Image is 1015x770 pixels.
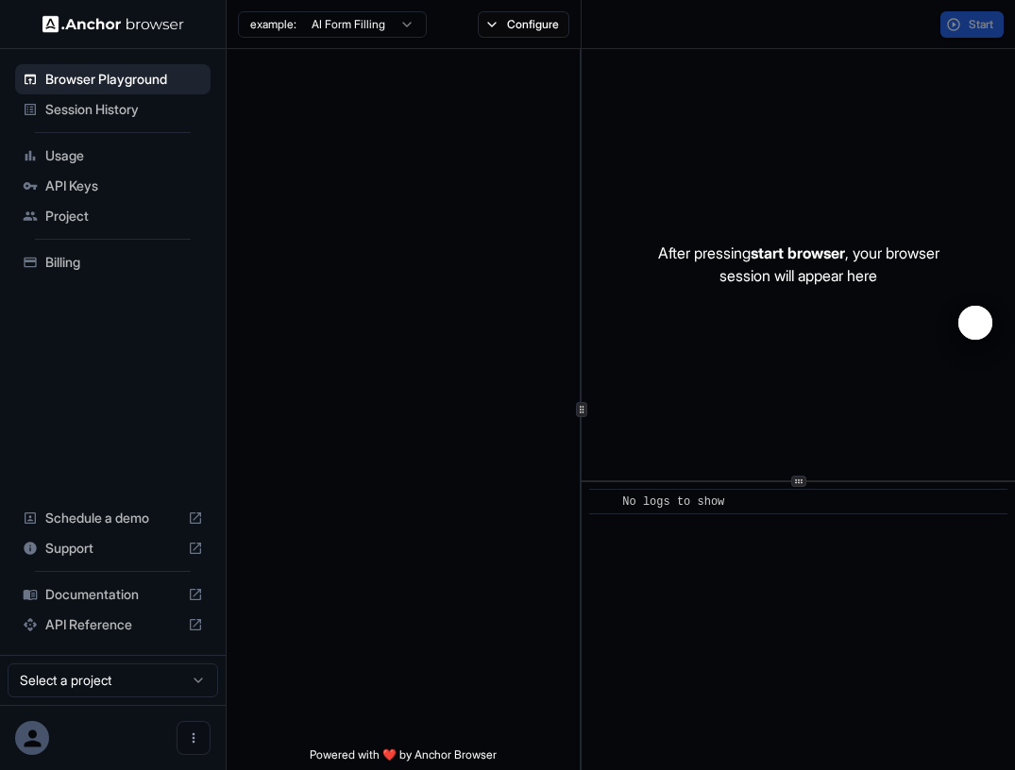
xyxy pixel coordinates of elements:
button: Open menu [177,721,211,755]
span: ​ [599,493,608,511]
span: No logs to show [622,495,724,509]
div: Usage [15,141,211,171]
div: Session History [15,94,211,125]
span: Powered with ❤️ by Anchor Browser [310,747,497,770]
span: API Keys [45,176,203,195]
span: API Reference [45,615,180,634]
span: start browser [751,243,845,262]
div: Billing [15,247,211,277]
span: Browser Playground [45,70,203,89]
span: Billing [45,253,203,272]
div: API Reference [15,610,211,640]
span: Schedule a demo [45,509,180,527]
span: Project [45,207,203,226]
div: Project [15,201,211,231]
div: Browser Playground [15,64,211,94]
span: example: [250,17,296,32]
span: Session History [45,100,203,119]
img: Anchor Logo [42,15,184,33]
div: Documentation [15,579,211,610]
div: API Keys [15,171,211,201]
p: After pressing , your browser session will appear here [658,242,939,287]
span: Usage [45,146,203,165]
span: Documentation [45,585,180,604]
span: Support [45,539,180,558]
div: Schedule a demo [15,503,211,533]
button: Configure [478,11,569,38]
div: Support [15,533,211,563]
